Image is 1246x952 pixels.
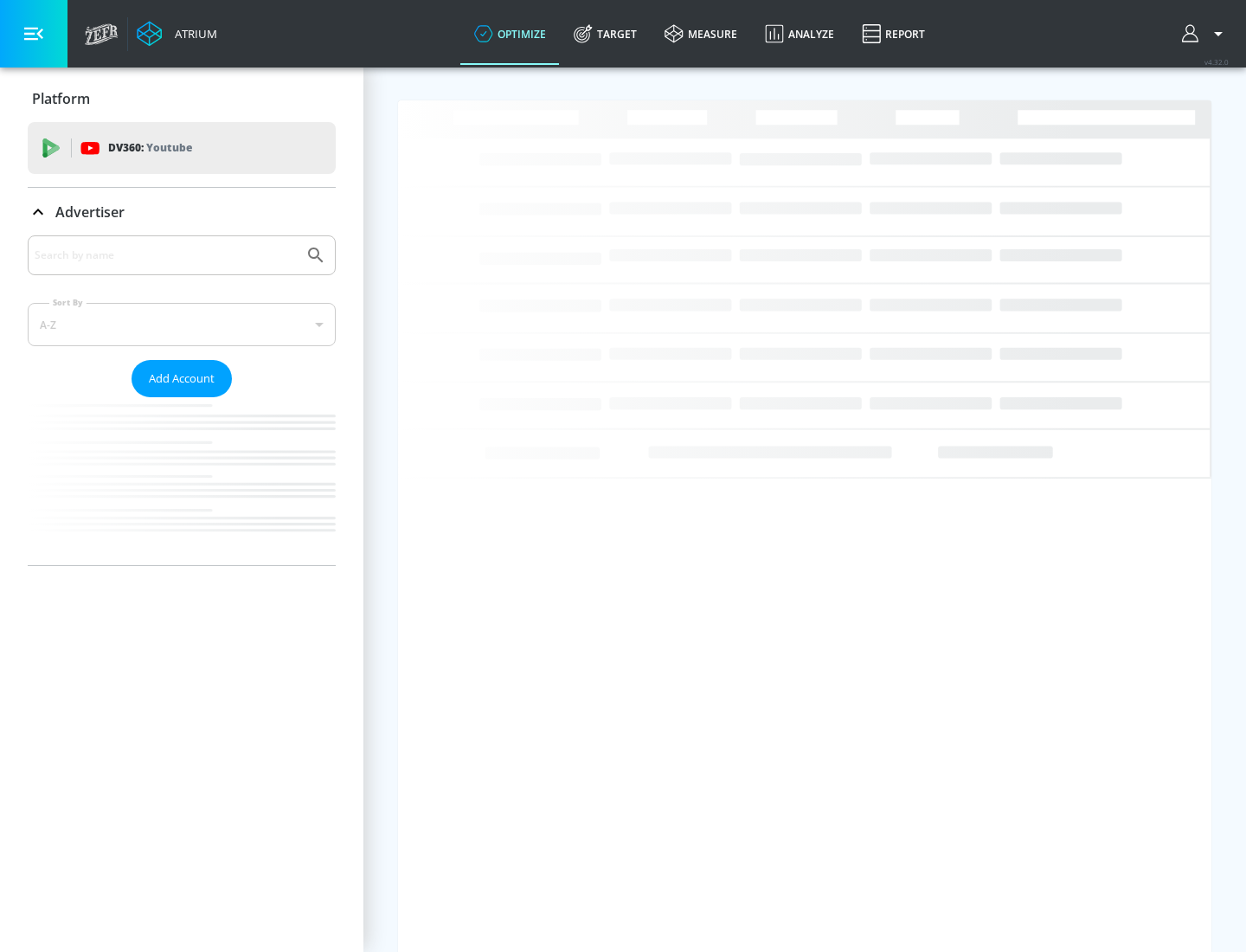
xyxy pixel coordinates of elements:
button: Add Account [132,360,232,397]
a: Target [560,3,651,65]
div: A-Z [28,303,336,346]
nav: list of Advertiser [28,397,336,565]
div: Advertiser [28,188,336,236]
p: Platform [32,89,90,108]
a: measure [651,3,751,65]
p: Youtube [146,138,192,157]
div: DV360: Youtube [28,122,336,174]
a: optimize [460,3,560,65]
div: Atrium [168,26,217,42]
div: Platform [28,74,336,123]
a: Atrium [137,21,217,47]
p: DV360: [108,138,192,158]
span: v 4.32.0 [1204,57,1229,67]
span: Add Account [149,369,215,389]
div: Advertiser [28,235,336,565]
p: Advertiser [55,203,125,222]
a: Report [848,3,939,65]
label: Sort By [49,297,87,308]
input: Search by name [35,244,297,267]
a: Analyze [751,3,848,65]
